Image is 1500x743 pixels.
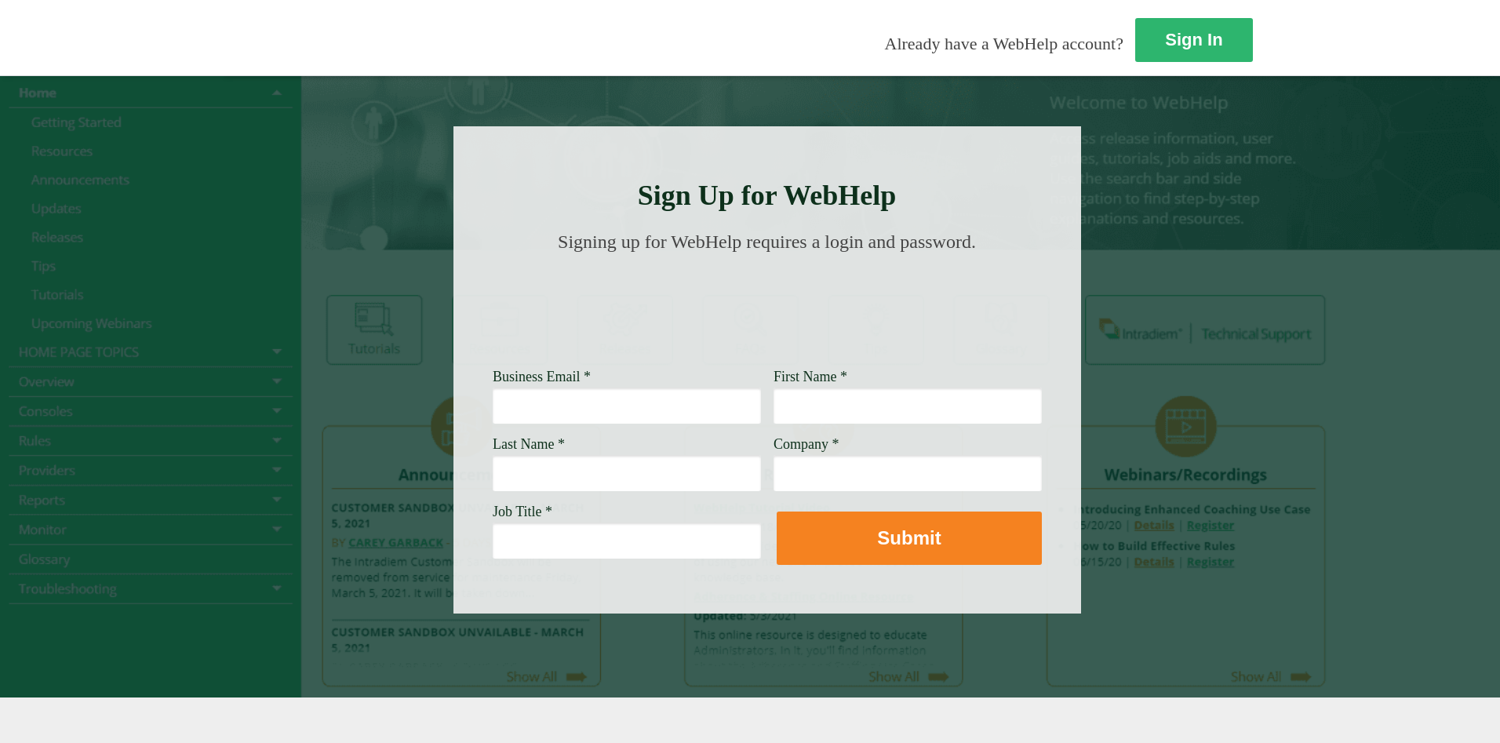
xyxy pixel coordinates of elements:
span: Company * [774,436,839,452]
span: Already have a WebHelp account? [885,34,1123,53]
span: Last Name * [493,436,565,452]
strong: Submit [877,527,941,548]
span: First Name * [774,369,847,384]
strong: Sign In [1165,30,1222,49]
span: Job Title * [493,504,552,519]
button: Submit [777,512,1042,565]
strong: Sign Up for WebHelp [638,180,897,211]
a: Sign In [1135,18,1253,62]
img: Need Credentials? Sign up below. Have Credentials? Use the sign-in button. [502,268,1032,347]
span: Business Email * [493,369,591,384]
span: Signing up for WebHelp requires a login and password. [558,231,976,252]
